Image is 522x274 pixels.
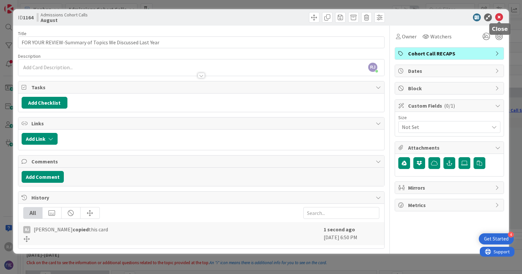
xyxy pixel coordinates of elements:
[73,226,89,233] b: copied
[492,26,508,32] h5: Close
[402,122,486,132] span: Not Set
[484,236,509,242] div: Get Started
[14,1,30,9] span: Support
[18,36,385,48] input: type card name here...
[18,13,33,21] span: ID
[479,233,514,244] div: Open Get Started checklist, remaining modules: 4
[303,207,379,219] input: Search...
[18,53,41,59] span: Description
[31,83,372,91] span: Tasks
[23,14,33,21] b: 1164
[398,115,500,120] div: Size
[22,133,58,145] button: Add Link
[368,63,377,72] span: RJ
[324,225,379,242] div: [DATE] 6:50 PM
[41,17,88,23] b: August
[408,84,492,92] span: Block
[41,12,88,17] span: Admissions Cohort Calls
[324,226,355,233] b: 1 second ago
[408,184,492,192] span: Mirrors
[508,232,514,238] div: 4
[408,201,492,209] span: Metrics
[430,32,452,40] span: Watchers
[444,102,455,109] span: ( 0/1 )
[23,226,30,233] div: RJ
[22,97,67,109] button: Add Checklist
[22,171,64,183] button: Add Comment
[408,50,492,57] span: Cohort Call RECAPS
[408,67,492,75] span: Dates
[18,31,27,36] label: Title
[31,158,372,165] span: Comments
[31,194,372,201] span: History
[34,225,108,233] span: [PERSON_NAME] this card
[24,207,43,219] div: All
[408,102,492,110] span: Custom Fields
[402,32,417,40] span: Owner
[408,144,492,152] span: Attachments
[31,119,372,127] span: Links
